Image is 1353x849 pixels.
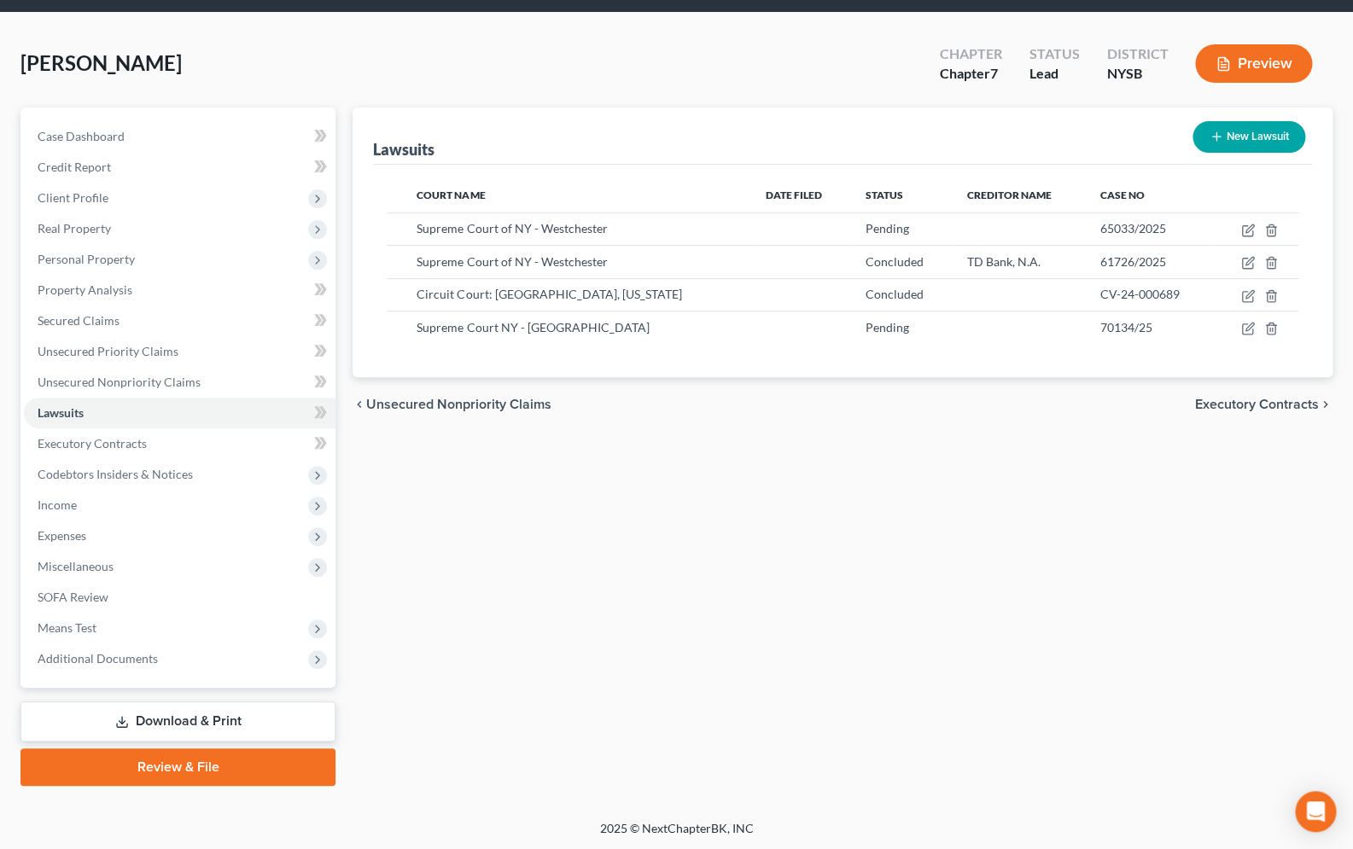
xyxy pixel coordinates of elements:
a: Unsecured Priority Claims [24,336,335,367]
span: Pending [865,320,908,334]
span: 7 [989,65,997,81]
span: Concluded [865,287,923,301]
span: 70134/25 [1100,320,1152,334]
span: Date Filed [765,189,821,201]
button: Executory Contracts chevron_right [1195,398,1333,411]
span: Status [865,189,902,201]
span: Credit Report [38,160,111,174]
a: Case Dashboard [24,121,335,152]
div: NYSB [1106,64,1168,84]
a: Executory Contracts [24,428,335,459]
span: Personal Property [38,252,135,266]
span: Executory Contracts [38,436,147,451]
a: Lawsuits [24,398,335,428]
span: Executory Contracts [1195,398,1319,411]
span: Codebtors Insiders & Notices [38,467,193,481]
span: Unsecured Nonpriority Claims [38,375,201,389]
span: [PERSON_NAME] [20,50,182,75]
div: Chapter [939,44,1001,64]
span: Pending [865,221,908,236]
div: District [1106,44,1168,64]
span: SOFA Review [38,590,108,604]
span: Additional Documents [38,651,158,666]
a: Unsecured Nonpriority Claims [24,367,335,398]
span: Supreme Court of NY - Westchester [417,254,607,269]
span: Real Property [38,221,111,236]
span: Supreme Court NY - [GEOGRAPHIC_DATA] [417,320,649,334]
a: Property Analysis [24,275,335,305]
span: Miscellaneous [38,559,114,573]
div: Status [1029,44,1079,64]
a: Download & Print [20,701,335,741]
a: Credit Report [24,152,335,183]
span: Supreme Court of NY - Westchester [417,221,607,236]
span: Court Name [417,189,485,201]
a: Review & File [20,748,335,786]
i: chevron_right [1319,398,1333,411]
span: Circuit Court: [GEOGRAPHIC_DATA], [US_STATE] [417,287,681,301]
span: Concluded [865,254,923,269]
span: Case No [1100,189,1145,201]
span: CV-24-000689 [1100,287,1180,301]
a: SOFA Review [24,582,335,613]
span: Expenses [38,528,86,543]
i: chevron_left [353,398,366,411]
button: Preview [1195,44,1312,83]
span: TD Bank, N.A. [967,254,1041,269]
span: Income [38,497,77,512]
a: Secured Claims [24,305,335,336]
button: chevron_left Unsecured Nonpriority Claims [353,398,551,411]
span: Client Profile [38,190,108,205]
div: Chapter [939,64,1001,84]
div: Lead [1029,64,1079,84]
span: 61726/2025 [1100,254,1166,269]
div: Open Intercom Messenger [1295,791,1336,832]
span: Creditor Name [967,189,1052,201]
span: Unsecured Nonpriority Claims [366,398,551,411]
button: New Lawsuit [1193,121,1305,153]
div: Lawsuits [373,139,434,160]
span: Means Test [38,620,96,635]
span: Lawsuits [38,405,84,420]
span: Case Dashboard [38,129,125,143]
span: Secured Claims [38,313,120,328]
span: Unsecured Priority Claims [38,344,178,358]
span: 65033/2025 [1100,221,1166,236]
span: Property Analysis [38,282,132,297]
